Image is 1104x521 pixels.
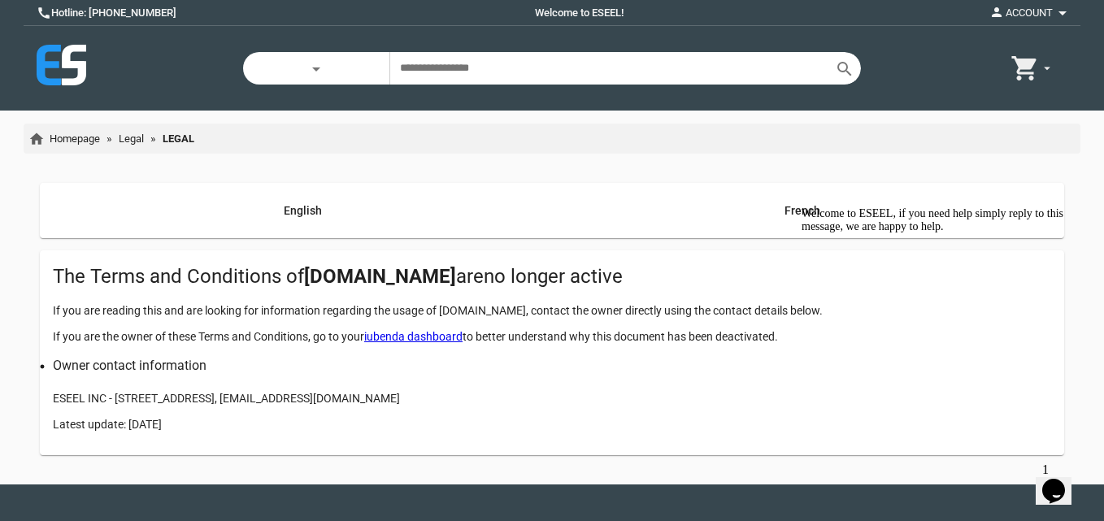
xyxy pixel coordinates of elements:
button: French [771,196,833,225]
img: eseel_logo_icon_blue.svg [37,45,86,85]
p: Latest update: [DATE] [53,416,1051,432]
mat-icon: call [37,6,51,20]
strong: [DOMAIN_NAME] [304,265,456,288]
p: If you are reading this and are looking for information regarding the usage of [DOMAIN_NAME], con... [53,302,1051,319]
iframe: chat widget [795,201,1088,448]
a: iubenda dashboard [364,330,463,343]
h1: The Terms and Conditions of are [53,263,1051,289]
span: no longer active [484,265,623,288]
a: Homepage [24,130,100,147]
p: If you are the owner of these Terms and Conditions, go to your to better understand why this docu... [53,328,1051,345]
iframe: chat widget [1036,456,1088,505]
div: Welcome to ESEEL, if you need help simply reply to this message, we are happy to help. [7,7,299,33]
b: Legal [163,132,194,145]
span: Homepage [50,131,100,147]
button: English [271,196,335,225]
a: Legal [119,131,144,147]
h3: Owner contact information [53,354,1051,377]
span: Welcome to ESEEL, if you need help simply reply to this message, we are happy to help. [7,7,268,32]
mat-icon: home [24,131,50,147]
p: ESEEL INC - [STREET_ADDRESS], [EMAIL_ADDRESS][DOMAIN_NAME] [53,390,1051,406]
